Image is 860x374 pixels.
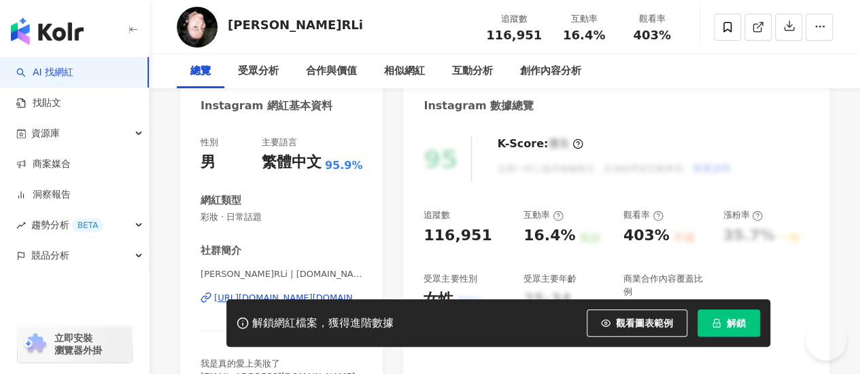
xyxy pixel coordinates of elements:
div: 受眾主要年齡 [523,273,577,285]
div: 性別 [201,136,218,149]
div: 女性 [424,289,453,310]
button: 觀看圖表範例 [587,310,687,337]
img: logo [11,18,84,45]
div: 403% [623,225,670,246]
div: 116,951 [424,225,492,246]
div: 觀看率 [626,12,678,26]
img: KOL Avatar [177,7,218,48]
span: 資源庫 [31,118,60,149]
span: 趨勢分析 [31,210,103,240]
div: 男 [201,152,216,173]
div: 合作與價值 [306,63,357,79]
span: 彩妝 · 日常話題 [201,211,362,223]
div: 追蹤數 [486,12,542,26]
div: [PERSON_NAME]RLi [228,16,363,33]
span: 觀看圖表範例 [616,318,673,329]
a: 洞察報告 [16,188,71,202]
span: 解鎖 [727,318,746,329]
div: 繁體中文 [262,152,322,173]
div: 互動分析 [452,63,493,79]
div: 觀看率 [623,209,664,221]
a: searchAI 找網紅 [16,66,73,79]
a: 商案媒合 [16,157,71,171]
div: 社群簡介 [201,244,241,258]
div: 解鎖網紅檔案，獲得進階數據 [252,316,394,331]
a: 找貼文 [16,96,61,110]
div: 網紅類型 [201,193,241,208]
div: Instagram 數據總覽 [424,98,534,113]
div: 互動率 [523,209,564,221]
div: 創作內容分析 [520,63,581,79]
span: 競品分析 [31,240,69,271]
div: 總覽 [190,63,211,79]
div: 受眾主要性別 [424,273,477,285]
div: [URL][DOMAIN_NAME][DOMAIN_NAME] [214,292,362,304]
span: 403% [633,29,671,42]
span: [PERSON_NAME]RLi | [DOMAIN_NAME] [201,268,362,280]
span: 立即安裝 瀏覽器外掛 [54,332,102,356]
a: chrome extension立即安裝 瀏覽器外掛 [18,326,132,362]
div: 漲粉率 [723,209,763,221]
div: 16.4% [523,225,575,246]
img: chrome extension [22,333,48,355]
div: 主要語言 [262,136,297,149]
div: Instagram 網紅基本資料 [201,98,332,113]
span: lock [712,318,721,328]
span: 116,951 [486,28,542,42]
span: rise [16,221,26,230]
div: 互動率 [558,12,610,26]
div: 相似網紅 [384,63,425,79]
div: 追蹤數 [424,209,450,221]
button: 解鎖 [698,310,760,337]
div: BETA [72,219,103,232]
span: 95.9% [325,158,363,173]
a: [URL][DOMAIN_NAME][DOMAIN_NAME] [201,292,362,304]
span: 16.4% [563,29,605,42]
div: 商業合作內容覆蓋比例 [623,273,710,297]
div: 受眾分析 [238,63,279,79]
div: K-Score : [497,136,583,151]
